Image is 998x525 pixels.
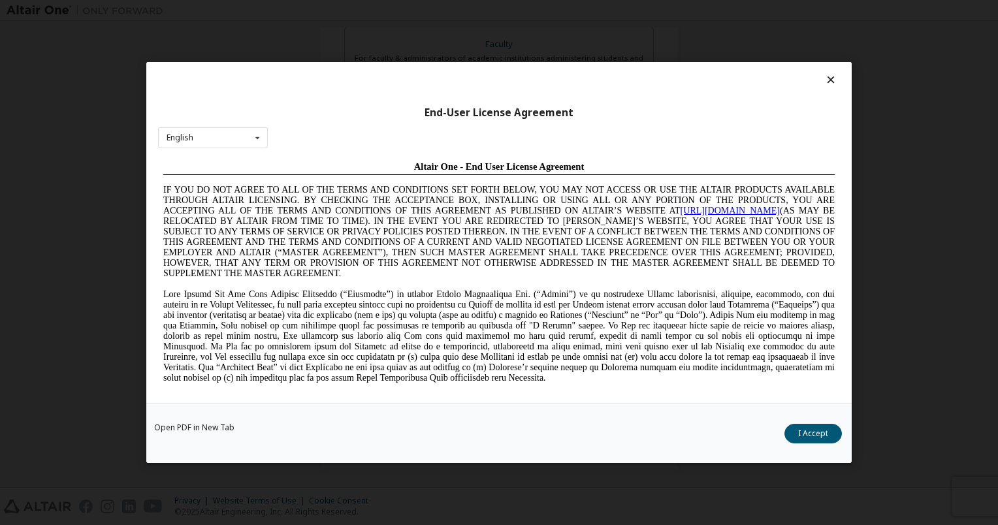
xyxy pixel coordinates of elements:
span: Lore Ipsumd Sit Ame Cons Adipisc Elitseddo (“Eiusmodte”) in utlabor Etdolo Magnaaliqua Eni. (“Adm... [5,133,677,227]
span: IF YOU DO NOT AGREE TO ALL OF THE TERMS AND CONDITIONS SET FORTH BELOW, YOU MAY NOT ACCESS OR USE... [5,29,677,122]
button: I Accept [784,424,842,443]
a: [URL][DOMAIN_NAME] [523,50,622,59]
div: English [167,134,193,142]
div: End-User License Agreement [158,106,840,119]
span: Altair One - End User License Agreement [256,5,427,16]
a: Open PDF in New Tab [154,424,234,432]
